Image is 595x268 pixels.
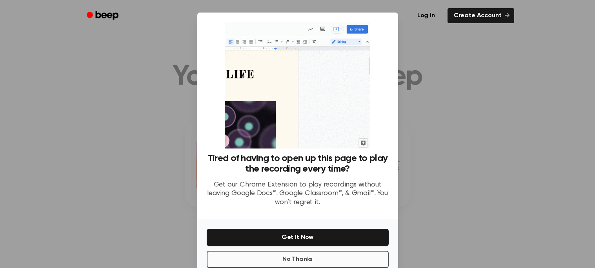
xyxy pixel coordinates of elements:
[207,229,389,246] button: Get It Now
[409,7,443,25] a: Log in
[448,8,514,23] a: Create Account
[207,181,389,207] p: Get our Chrome Extension to play recordings without leaving Google Docs™, Google Classroom™, & Gm...
[81,8,126,24] a: Beep
[207,251,389,268] button: No Thanks
[225,22,370,148] img: Beep extension in action
[207,153,389,174] h3: Tired of having to open up this page to play the recording every time?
